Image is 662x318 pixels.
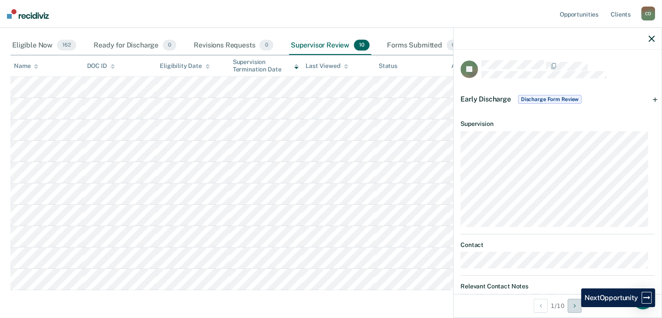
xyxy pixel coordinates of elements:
button: Next Opportunity [568,299,581,313]
div: Eligible Now [10,36,78,55]
div: Revisions Requests [192,36,275,55]
div: Open Intercom Messenger [632,288,653,309]
div: C D [641,7,655,20]
span: Discharge Form Review [518,95,581,104]
div: Status [379,62,397,70]
div: Forms Submitted [385,36,462,55]
span: Early Discharge [460,95,511,103]
img: Recidiviz [7,9,49,19]
div: Ready for Discharge [92,36,178,55]
dt: Supervision [460,120,655,128]
span: 0 [447,40,460,51]
span: 0 [259,40,273,51]
div: Name [14,62,38,70]
dt: Relevant Contact Notes [460,283,655,290]
div: Supervisor Review [289,36,371,55]
div: Eligibility Date [160,62,210,70]
div: Early DischargeDischarge Form Review [454,85,662,113]
div: Supervision Termination Date [233,58,299,73]
span: 10 [354,40,370,51]
div: Last Viewed [306,62,348,70]
div: 1 / 10 [454,294,662,317]
div: DOC ID [87,62,115,70]
button: Previous Opportunity [534,299,548,313]
div: Assigned to [451,62,492,70]
span: 162 [57,40,76,51]
span: 0 [163,40,176,51]
dt: Contact [460,241,655,249]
